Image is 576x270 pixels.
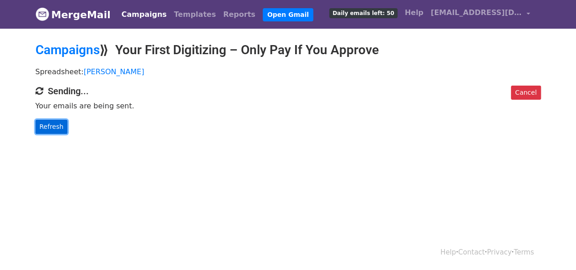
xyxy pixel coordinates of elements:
a: Contact [458,248,484,256]
img: MergeMail logo [36,7,49,21]
a: [PERSON_NAME] [84,67,144,76]
a: [EMAIL_ADDRESS][DOMAIN_NAME] [427,4,534,25]
a: Help [440,248,456,256]
a: Campaigns [118,5,170,24]
span: Daily emails left: 50 [329,8,397,18]
a: Terms [514,248,534,256]
a: Help [401,4,427,22]
a: Cancel [511,86,540,100]
a: MergeMail [36,5,111,24]
a: Refresh [36,120,68,134]
a: Privacy [487,248,511,256]
h2: ⟫ Your First Digitizing – Only Pay If You Approve [36,42,541,58]
a: Reports [219,5,259,24]
p: Spreadsheet: [36,67,541,76]
span: [EMAIL_ADDRESS][DOMAIN_NAME] [431,7,522,18]
h4: Sending... [36,86,541,97]
iframe: Chat Widget [530,226,576,270]
a: Campaigns [36,42,100,57]
a: Open Gmail [263,8,313,21]
a: Templates [170,5,219,24]
p: Your emails are being sent. [36,101,541,111]
a: Daily emails left: 50 [326,4,401,22]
